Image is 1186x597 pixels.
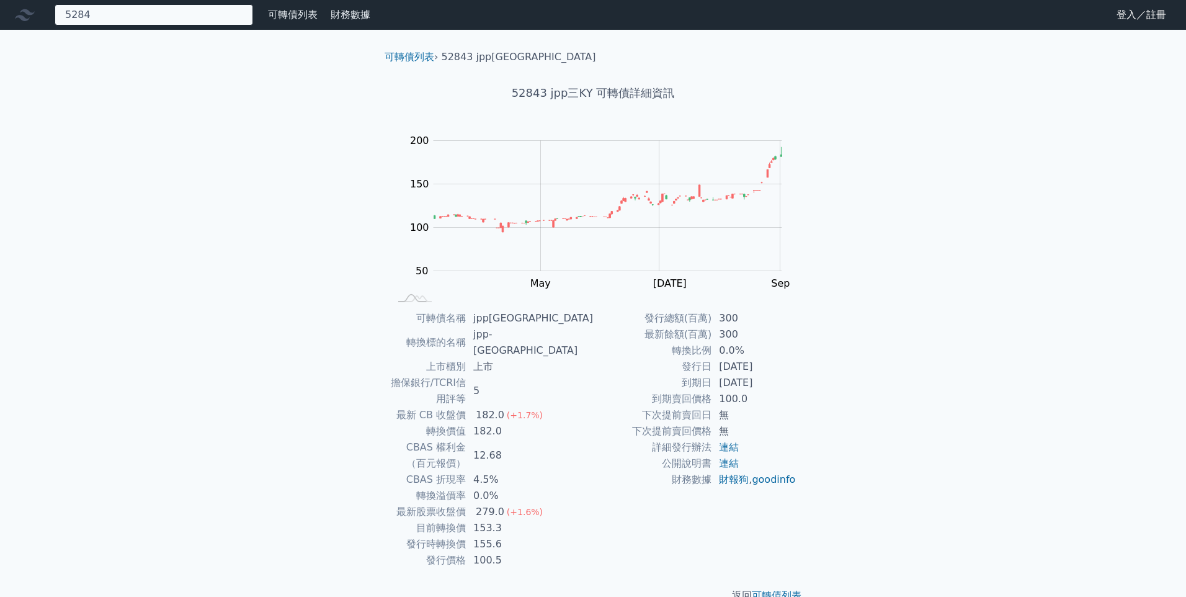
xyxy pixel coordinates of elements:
[507,507,543,517] span: (+1.6%)
[410,178,429,190] tspan: 150
[466,326,593,359] td: jpp-[GEOGRAPHIC_DATA]
[390,439,466,472] td: CBAS 權利金（百元報價）
[466,310,593,326] td: jpp[GEOGRAPHIC_DATA]
[593,375,711,391] td: 到期日
[593,423,711,439] td: 下次提前賣回價格
[466,375,593,407] td: 5
[390,552,466,568] td: 發行價格
[771,277,790,289] tspan: Sep
[390,407,466,423] td: 最新 CB 收盤價
[719,441,739,453] a: 連結
[653,277,687,289] tspan: [DATE]
[385,50,438,65] li: ›
[410,222,429,233] tspan: 100
[752,474,795,485] a: goodinfo
[268,9,318,20] a: 可轉債列表
[719,457,739,469] a: 連結
[507,410,543,420] span: (+1.7%)
[593,391,711,407] td: 到期賣回價格
[466,439,593,472] td: 12.68
[466,423,593,439] td: 182.0
[711,343,796,359] td: 0.0%
[442,50,596,65] li: 52843 jpp[GEOGRAPHIC_DATA]
[331,9,370,20] a: 財務數據
[390,423,466,439] td: 轉換價值
[390,359,466,375] td: 上市櫃別
[473,407,507,423] div: 182.0
[711,375,796,391] td: [DATE]
[711,310,796,326] td: 300
[410,135,429,146] tspan: 200
[466,536,593,552] td: 155.6
[390,326,466,359] td: 轉換標的名稱
[593,359,711,375] td: 發行日
[530,277,551,289] tspan: May
[473,504,507,520] div: 279.0
[404,135,801,315] g: Chart
[711,359,796,375] td: [DATE]
[466,520,593,536] td: 153.3
[711,423,796,439] td: 無
[390,488,466,504] td: 轉換溢價率
[593,456,711,472] td: 公開說明書
[466,552,593,568] td: 100.5
[390,375,466,407] td: 擔保銀行/TCRI信用評等
[1107,5,1176,25] a: 登入／註冊
[593,472,711,488] td: 財務數據
[390,536,466,552] td: 發行時轉換價
[385,51,434,63] a: 可轉債列表
[711,391,796,407] td: 100.0
[593,407,711,423] td: 下次提前賣回日
[375,84,811,102] h1: 52843 jpp三KY 可轉債詳細資訊
[390,504,466,520] td: 最新股票收盤價
[711,407,796,423] td: 無
[55,4,253,25] input: 搜尋可轉債 代號／名稱
[593,326,711,343] td: 最新餘額(百萬)
[390,472,466,488] td: CBAS 折現率
[466,472,593,488] td: 4.5%
[711,472,796,488] td: ,
[416,265,428,277] tspan: 50
[719,474,749,485] a: 財報狗
[593,310,711,326] td: 發行總額(百萬)
[466,359,593,375] td: 上市
[711,326,796,343] td: 300
[466,488,593,504] td: 0.0%
[593,343,711,359] td: 轉換比例
[390,310,466,326] td: 可轉債名稱
[390,520,466,536] td: 目前轉換價
[593,439,711,456] td: 詳細發行辦法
